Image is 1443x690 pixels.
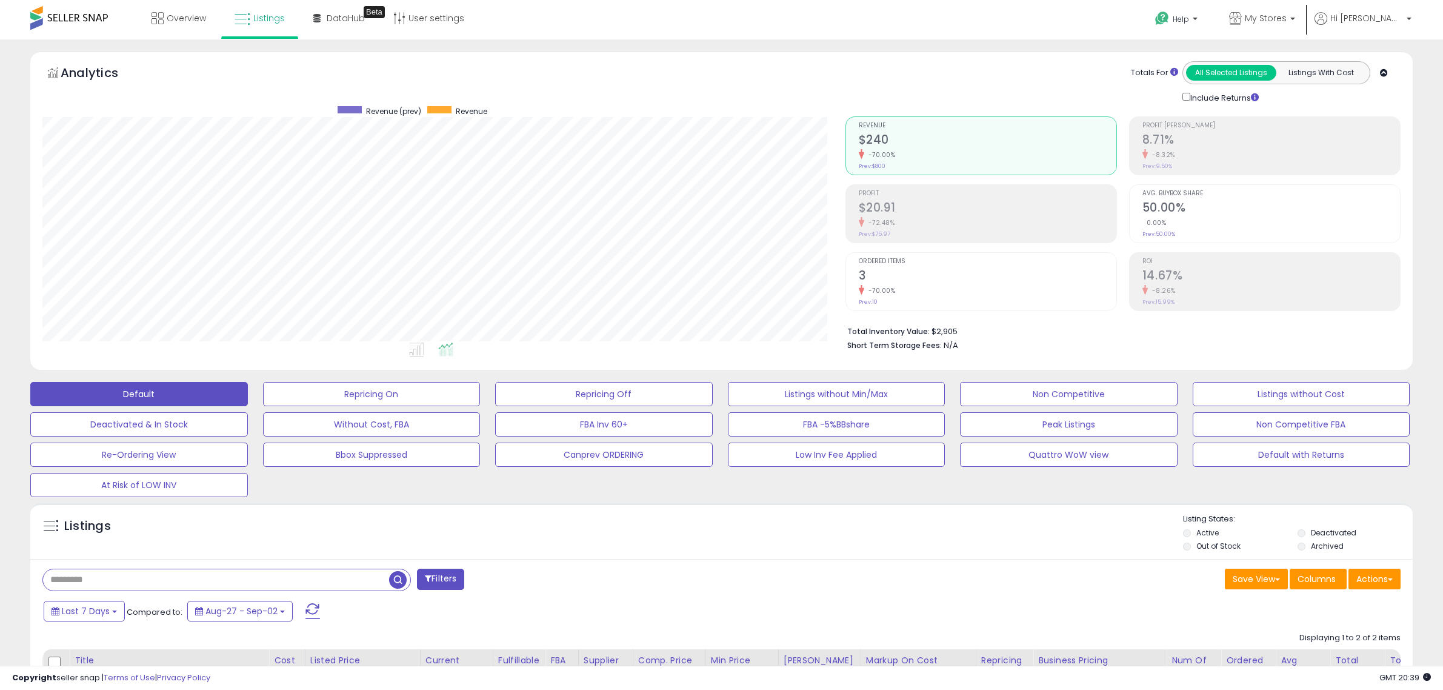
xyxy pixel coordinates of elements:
button: Save View [1225,569,1288,589]
div: Cost [274,654,300,667]
div: Business Pricing [1038,654,1161,667]
div: Tooltip anchor [364,6,385,18]
h5: Listings [64,518,111,535]
h2: 8.71% [1142,133,1400,149]
button: All Selected Listings [1186,65,1276,81]
small: -8.26% [1148,286,1176,295]
button: Quattro WoW view [960,443,1178,467]
button: Default [30,382,248,406]
div: Supplier [584,654,628,667]
a: Hi [PERSON_NAME] [1315,12,1411,39]
small: Prev: 9.50% [1142,162,1172,170]
button: Default with Returns [1193,443,1410,467]
small: Prev: $75.97 [859,230,890,238]
button: Deactivated & In Stock [30,412,248,437]
button: Repricing On [263,382,481,406]
strong: Copyright [12,672,56,683]
span: Avg. Buybox Share [1142,190,1400,197]
span: Compared to: [127,606,182,618]
span: Hi [PERSON_NAME] [1330,12,1403,24]
div: Num of Comp. [1171,654,1216,680]
small: -72.48% [864,218,895,227]
button: FBA -5%BBshare [728,412,945,437]
span: Listings [253,12,285,24]
span: Columns [1298,573,1336,585]
span: Overview [167,12,206,24]
button: Without Cost, FBA [263,412,481,437]
div: Include Returns [1173,90,1273,104]
small: Prev: 15.99% [1142,298,1175,306]
div: Repricing [981,654,1028,667]
button: Repricing Off [495,382,713,406]
small: Prev: 50.00% [1142,230,1175,238]
b: Total Inventory Value: [847,326,930,337]
label: Archived [1311,541,1344,551]
div: Title [75,654,264,667]
div: Total Rev. [1335,654,1379,680]
span: Revenue [456,106,487,116]
div: Totals For [1131,67,1178,79]
h2: $240 [859,133,1116,149]
div: seller snap | | [12,672,210,684]
button: Listings without Min/Max [728,382,945,406]
h5: Analytics [61,64,142,84]
a: Terms of Use [104,672,155,683]
div: Comp. Price Threshold [638,654,701,680]
a: Privacy Policy [157,672,210,683]
button: Peak Listings [960,412,1178,437]
button: Last 7 Days [44,601,125,621]
span: Revenue (prev) [366,106,421,116]
button: Columns [1290,569,1347,589]
small: -70.00% [864,286,896,295]
span: Help [1173,14,1189,24]
button: Non Competitive FBA [1193,412,1410,437]
button: Bbox Suppressed [263,443,481,467]
label: Active [1196,528,1219,538]
h2: 14.67% [1142,269,1400,285]
span: 2025-09-12 20:39 GMT [1379,672,1431,683]
div: Current Buybox Price [425,654,488,680]
button: FBA Inv 60+ [495,412,713,437]
button: Non Competitive [960,382,1178,406]
button: Low Inv Fee Applied [728,443,945,467]
p: Listing States: [1183,514,1413,525]
span: DataHub [327,12,365,24]
small: -70.00% [864,150,896,159]
b: Short Term Storage Fees: [847,340,942,350]
div: Fulfillable Quantity [498,654,540,680]
i: Get Help [1155,11,1170,26]
h2: 3 [859,269,1116,285]
span: ROI [1142,258,1400,265]
span: Aug-27 - Sep-02 [205,605,278,617]
div: Displaying 1 to 2 of 2 items [1299,632,1401,644]
span: N/A [944,340,958,351]
small: 0.00% [1142,218,1167,227]
button: Aug-27 - Sep-02 [187,601,293,621]
span: Ordered Items [859,258,1116,265]
h2: 50.00% [1142,201,1400,217]
div: Ordered Items [1226,654,1270,680]
label: Deactivated [1311,528,1356,538]
button: Actions [1348,569,1401,589]
button: Re-Ordering View [30,443,248,467]
button: Filters [417,569,464,590]
span: Last 7 Days [62,605,110,617]
li: $2,905 [847,323,1391,338]
h2: $20.91 [859,201,1116,217]
div: Min Price [711,654,773,667]
button: Listings without Cost [1193,382,1410,406]
button: Canprev ORDERING [495,443,713,467]
span: Revenue [859,122,1116,129]
div: [PERSON_NAME] [784,654,856,667]
div: Listed Price [310,654,415,667]
small: Prev: 10 [859,298,878,306]
span: Profit [PERSON_NAME] [1142,122,1400,129]
button: At Risk of LOW INV [30,473,248,497]
div: Total Profit [1390,654,1434,680]
button: Listings With Cost [1276,65,1366,81]
span: Profit [859,190,1116,197]
span: My Stores [1245,12,1287,24]
small: Prev: $800 [859,162,885,170]
label: Out of Stock [1196,541,1241,551]
div: Markup on Cost [866,654,971,667]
